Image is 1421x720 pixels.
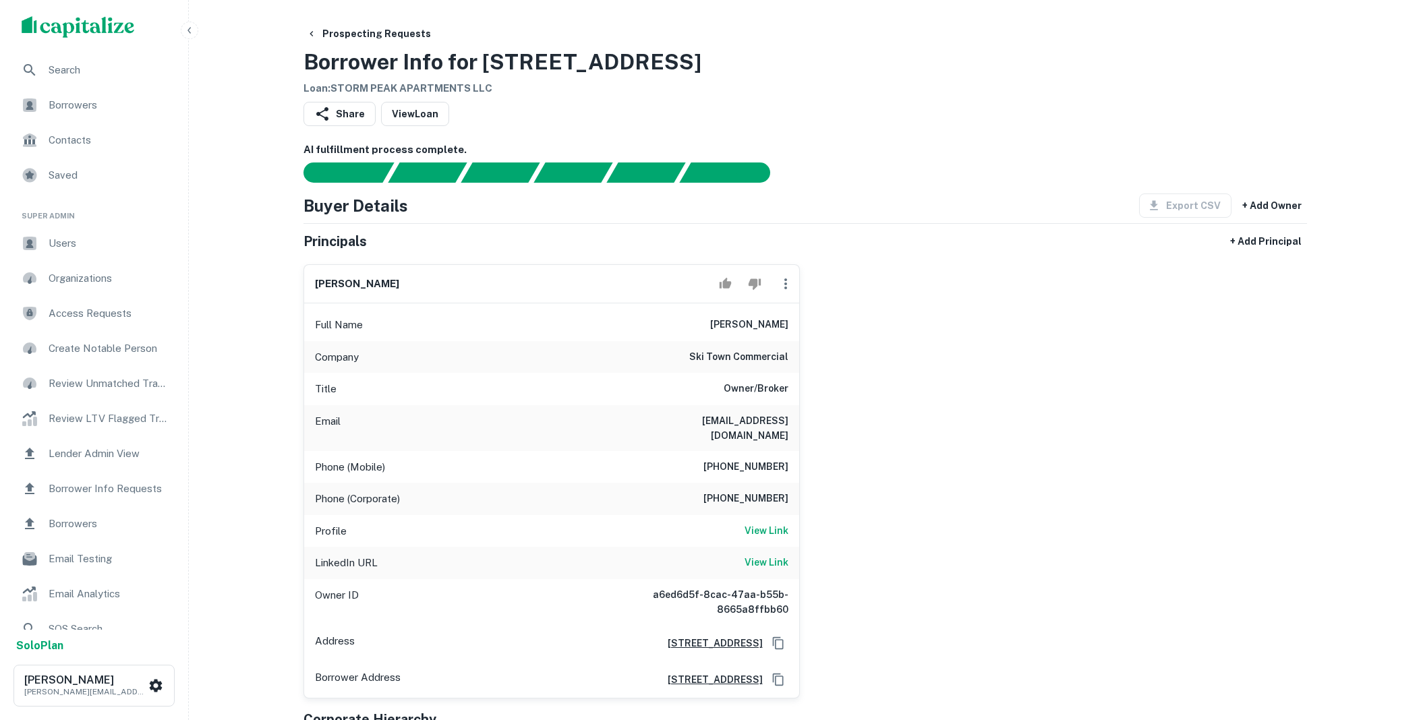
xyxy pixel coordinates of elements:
p: Owner ID [315,587,359,617]
a: Borrowers [11,508,177,540]
span: Saved [49,167,169,183]
span: Create Notable Person [49,340,169,357]
a: Review Unmatched Transactions [11,367,177,400]
span: Borrowers [49,516,169,532]
h6: ski town commercial [689,349,788,365]
li: Super Admin [11,194,177,227]
div: AI fulfillment process complete. [680,162,786,183]
span: Users [49,235,169,251]
h6: [PHONE_NUMBER] [703,491,788,507]
h6: [PERSON_NAME] [710,317,788,333]
a: Saved [11,159,177,191]
h4: Buyer Details [303,193,408,218]
h6: AI fulfillment process complete. [303,142,1307,158]
span: Review Unmatched Transactions [49,376,169,392]
button: Prospecting Requests [301,22,436,46]
a: View Link [745,555,788,571]
div: Your request is received and processing... [388,162,467,183]
p: Address [315,633,355,653]
button: Reject [743,270,766,297]
button: Copy Address [768,633,788,653]
a: Users [11,227,177,260]
a: Organizations [11,262,177,295]
span: Search [49,62,169,78]
p: Full Name [315,317,363,333]
a: Create Notable Person [11,332,177,365]
a: [STREET_ADDRESS] [657,636,763,651]
button: + Add Principal [1225,229,1307,253]
p: [PERSON_NAME][EMAIL_ADDRESS][DOMAIN_NAME] [24,686,146,698]
h6: a6ed6d5f-8cac-47aa-b55b-8665a8ffbb60 [627,587,788,617]
span: Review LTV Flagged Transactions [49,411,169,427]
a: [STREET_ADDRESS] [657,672,763,687]
span: Borrowers [49,97,169,113]
button: Share [303,102,376,126]
h6: [EMAIL_ADDRESS][DOMAIN_NAME] [627,413,788,443]
span: Contacts [49,132,169,148]
h6: Loan : STORM PEAK APARTMENTS LLC [303,81,701,96]
a: Search [11,54,177,86]
p: Company [315,349,359,365]
a: Borrowers [11,89,177,121]
span: Email Testing [49,551,169,567]
h3: Borrower Info for [STREET_ADDRESS] [303,46,701,78]
h6: [PHONE_NUMBER] [703,459,788,475]
span: Access Requests [49,305,169,322]
div: Chat Widget [1354,612,1421,677]
div: Sending borrower request to AI... [287,162,388,183]
a: Email Testing [11,543,177,575]
span: Email Analytics [49,586,169,602]
img: capitalize-logo.png [22,16,135,38]
h6: View Link [745,523,788,538]
p: Borrower Address [315,669,401,690]
a: Borrower Info Requests [11,473,177,505]
div: Documents found, AI parsing details... [461,162,540,183]
div: Principals found, AI now looking for contact information... [533,162,612,183]
a: Contacts [11,124,177,156]
button: [PERSON_NAME][PERSON_NAME][EMAIL_ADDRESS][DOMAIN_NAME] [13,665,175,707]
h6: [PERSON_NAME] [315,276,399,292]
p: Title [315,381,337,397]
h6: View Link [745,555,788,570]
button: Accept [714,270,737,297]
a: Lender Admin View [11,438,177,470]
a: Review LTV Flagged Transactions [11,402,177,435]
a: SoloPlan [16,638,63,654]
span: Organizations [49,270,169,287]
a: View Link [745,523,788,539]
a: SOS Search [11,613,177,645]
span: Lender Admin View [49,446,169,462]
p: Phone (Mobile) [315,459,385,475]
a: Email Analytics [11,578,177,610]
p: LinkedIn URL [315,555,378,571]
h6: [PERSON_NAME] [24,675,146,686]
h5: Principals [303,231,367,251]
span: Borrower Info Requests [49,481,169,497]
p: Profile [315,523,347,539]
div: Principals found, still searching for contact information. This may take time... [606,162,685,183]
a: Access Requests [11,297,177,330]
a: ViewLoan [381,102,449,126]
h6: Owner/Broker [724,381,788,397]
span: SOS Search [49,621,169,637]
strong: Solo Plan [16,639,63,652]
p: Email [315,413,341,443]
